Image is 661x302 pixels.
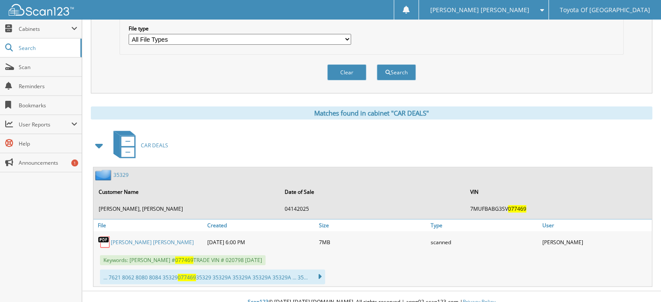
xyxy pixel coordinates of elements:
span: 077469 [178,274,196,281]
a: 35329 [113,171,129,179]
a: CAR DEALS [108,128,168,163]
div: 7MB [317,233,428,251]
span: [PERSON_NAME] [PERSON_NAME] [430,7,529,13]
span: Keywords: [PERSON_NAME] # TRADE VIN # 020798 [DATE] [100,255,266,265]
img: folder2.png [95,169,113,180]
th: Date of Sale [280,183,465,201]
div: ... 7621 8062 8080 8084 35329 35329 35329A 35329A 35329A 35329A ... 35... [100,269,325,284]
span: Cabinets [19,25,71,33]
button: Clear [327,64,366,80]
a: Type [428,219,540,231]
span: User Reports [19,121,71,128]
span: Scan [19,63,77,71]
th: Customer Name [94,183,279,201]
div: [DATE] 6:00 PM [205,233,317,251]
th: VIN [466,183,651,201]
a: User [540,219,652,231]
img: PDF.png [98,236,111,249]
a: Created [205,219,317,231]
span: Toyota Of [GEOGRAPHIC_DATA] [560,7,650,13]
button: Search [377,64,416,80]
label: File type [129,25,351,32]
span: Reminders [19,83,77,90]
span: CAR DEALS [141,142,168,149]
a: Size [317,219,428,231]
span: 077469 [175,256,193,264]
div: 1 [71,159,78,166]
td: 7MUFBABG3SV [466,202,651,216]
td: [PERSON_NAME], [PERSON_NAME] [94,202,279,216]
span: Help [19,140,77,147]
span: Search [19,44,76,52]
div: [PERSON_NAME] [540,233,652,251]
span: 077469 [508,205,526,212]
img: scan123-logo-white.svg [9,4,74,16]
div: scanned [428,233,540,251]
a: [PERSON_NAME] [PERSON_NAME] [111,239,194,246]
td: 04142025 [280,202,465,216]
a: File [93,219,205,231]
span: Announcements [19,159,77,166]
span: Bookmarks [19,102,77,109]
div: Matches found in cabinet "CAR DEALS" [91,106,652,119]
